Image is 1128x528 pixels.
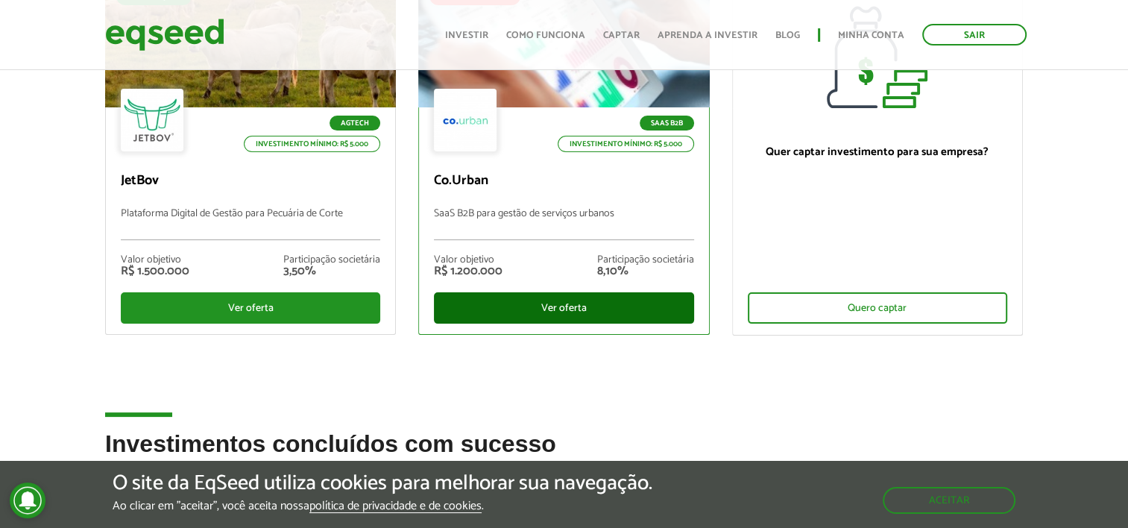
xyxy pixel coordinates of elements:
div: Valor objetivo [434,255,502,265]
p: SaaS B2B [640,116,694,131]
div: Quero captar [748,292,1007,324]
div: R$ 1.200.000 [434,265,502,277]
p: SaaS B2B para gestão de serviços urbanos [434,208,693,240]
a: Investir [445,31,488,40]
div: R$ 1.500.000 [121,265,189,277]
a: Blog [775,31,800,40]
div: 3,50% [283,265,380,277]
div: Participação societária [597,255,694,265]
div: Valor objetivo [121,255,189,265]
a: Minha conta [838,31,904,40]
p: Agtech [330,116,380,131]
img: EqSeed [105,15,224,54]
p: Quer captar investimento para sua empresa? [748,145,1007,159]
h2: Investimentos concluídos com sucesso [105,431,1023,480]
div: Ver oferta [121,292,380,324]
p: Ao clicar em "aceitar", você aceita nossa . [113,499,652,513]
p: JetBov [121,173,380,189]
p: Co.Urban [434,173,693,189]
h5: O site da EqSeed utiliza cookies para melhorar sua navegação. [113,472,652,495]
a: política de privacidade e de cookies [309,500,482,513]
p: Investimento mínimo: R$ 5.000 [558,136,694,152]
a: Sair [922,24,1027,45]
p: Investimento mínimo: R$ 5.000 [244,136,380,152]
a: Aprenda a investir [658,31,757,40]
button: Aceitar [883,487,1015,514]
a: Como funciona [506,31,585,40]
div: Participação societária [283,255,380,265]
div: 8,10% [597,265,694,277]
p: Plataforma Digital de Gestão para Pecuária de Corte [121,208,380,240]
div: Ver oferta [434,292,693,324]
a: Captar [603,31,640,40]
